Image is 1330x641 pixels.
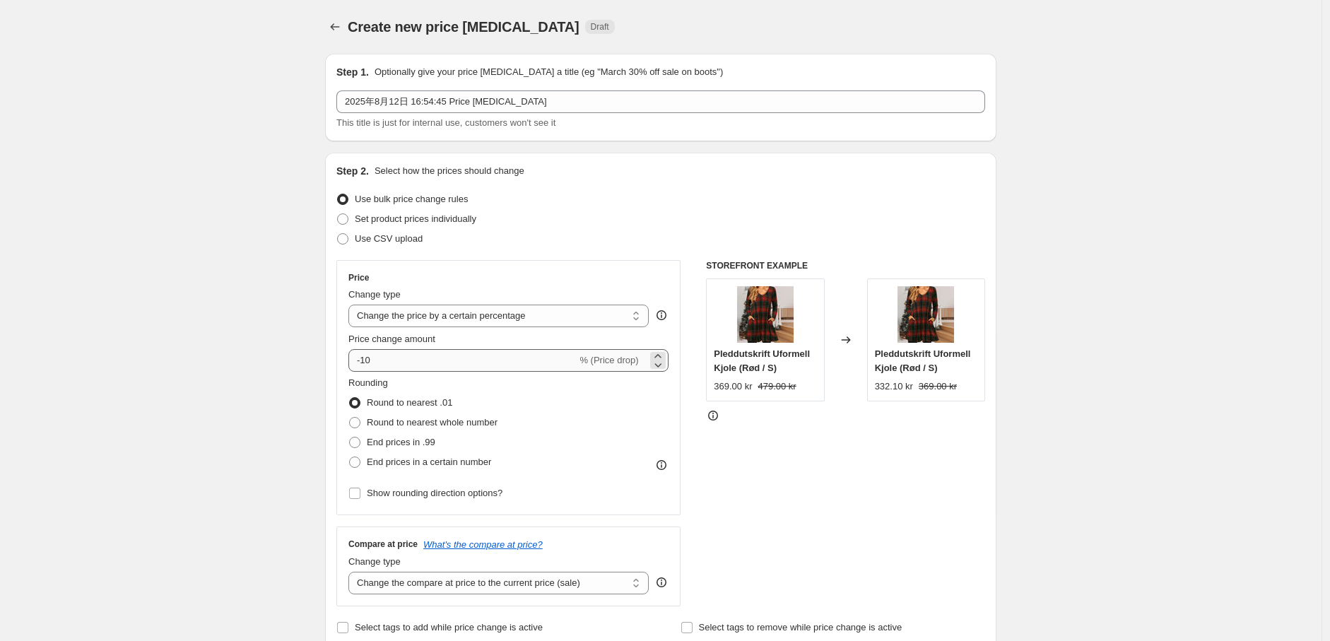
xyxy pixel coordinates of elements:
[706,260,985,271] h6: STOREFRONT EXAMPLE
[423,539,543,550] button: What's the compare at price?
[699,622,902,633] span: Select tags to remove while price change is active
[325,17,345,37] button: Price change jobs
[348,556,401,567] span: Change type
[348,272,369,283] h3: Price
[654,575,669,589] div: help
[758,380,796,394] strike: 479.00 kr
[367,417,498,428] span: Round to nearest whole number
[375,65,723,79] p: Optionally give your price [MEDICAL_DATA] a title (eg "March 30% off sale on boots")
[348,377,388,388] span: Rounding
[355,233,423,244] span: Use CSV upload
[579,355,638,365] span: % (Price drop)
[875,348,971,373] span: Pleddutskrift Uformell Kjole (Rød / S)
[336,164,369,178] h2: Step 2.
[919,380,957,394] strike: 369.00 kr
[348,539,418,550] h3: Compare at price
[355,213,476,224] span: Set product prices individually
[348,289,401,300] span: Change type
[737,286,794,343] img: 8887ea7827acc1b58acc7090f1cbb910_1_720x_0894100b-42ef-4081-be1b-32d51b41db3d_80x.jpg
[714,348,810,373] span: Pleddutskrift Uformell Kjole (Rød / S)
[898,286,954,343] img: 8887ea7827acc1b58acc7090f1cbb910_1_720x_0894100b-42ef-4081-be1b-32d51b41db3d_80x.jpg
[336,65,369,79] h2: Step 1.
[375,164,524,178] p: Select how the prices should change
[591,21,609,33] span: Draft
[367,488,502,498] span: Show rounding direction options?
[348,334,435,344] span: Price change amount
[654,308,669,322] div: help
[875,380,913,394] div: 332.10 kr
[336,90,985,113] input: 30% off holiday sale
[367,437,435,447] span: End prices in .99
[355,194,468,204] span: Use bulk price change rules
[367,457,491,467] span: End prices in a certain number
[348,349,577,372] input: -15
[367,397,452,408] span: Round to nearest .01
[714,380,752,394] div: 369.00 kr
[336,117,555,128] span: This title is just for internal use, customers won't see it
[355,622,543,633] span: Select tags to add while price change is active
[348,19,579,35] span: Create new price [MEDICAL_DATA]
